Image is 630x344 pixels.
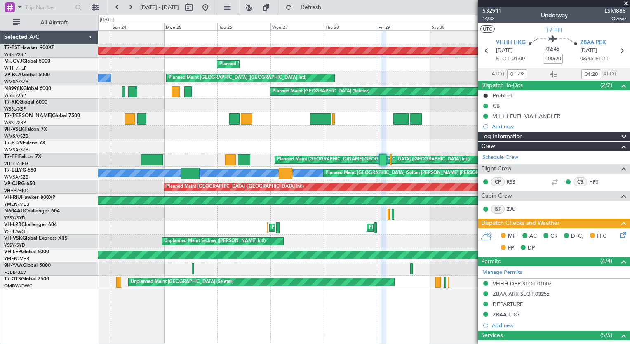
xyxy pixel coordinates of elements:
span: 9H-VSLK [4,127,24,132]
div: Planned Maint [GEOGRAPHIC_DATA] (Halim Intl) [219,58,322,71]
a: YSSY/SYD [4,215,25,221]
a: VH-LEPGlobal 6000 [4,250,49,254]
div: Planned Maint [GEOGRAPHIC_DATA] ([GEOGRAPHIC_DATA]) [369,221,499,234]
span: (2/2) [600,81,612,90]
div: Prebrief [493,92,512,99]
a: ZJU [507,205,525,213]
input: --:-- [507,69,527,79]
span: ALDT [603,70,617,78]
span: T7-PJ29 [4,141,23,146]
a: RSS [507,178,525,186]
span: 02:45 [546,45,559,54]
div: Underway [541,11,568,20]
span: [DATE] [580,47,597,55]
span: T7-[PERSON_NAME] [4,113,52,118]
a: WSSL/XSP [4,92,26,99]
div: ISP [491,205,505,214]
div: Unplanned Maint [GEOGRAPHIC_DATA] (Seletar) [131,276,233,288]
a: YMEN/MEB [4,256,29,262]
a: WIHH/HLP [4,65,27,71]
div: Planned Maint [GEOGRAPHIC_DATA] ([GEOGRAPHIC_DATA] Intl) [277,153,415,166]
span: FFC [597,232,606,240]
a: 9H-VSLKFalcon 7X [4,127,47,132]
span: DP [528,244,535,252]
span: M-JGVJ [4,59,22,64]
span: Dispatch Checks and Weather [481,219,559,228]
span: T7-TST [4,45,20,50]
a: 9H-YAAGlobal 5000 [4,263,51,268]
a: VHHH/HKG [4,160,28,167]
span: ETOT [496,55,510,63]
div: Planned Maint Sydney ([PERSON_NAME] Intl) [272,221,367,234]
span: ZBAA PEK [580,39,606,47]
span: ELDT [595,55,609,63]
span: N8998K [4,86,23,91]
a: VP-BCYGlobal 5000 [4,73,50,78]
span: Services [481,331,503,340]
a: VP-CJRG-650 [4,181,35,186]
div: Sun 24 [111,23,164,30]
div: Add new [492,123,626,130]
div: Add new [492,322,626,329]
span: 9H-YAA [4,263,23,268]
a: YSHL/WOL [4,229,28,235]
span: VHHH HKG [496,39,526,47]
a: WSSL/XSP [4,120,26,126]
span: T7-FFI [546,26,562,35]
span: N604AU [4,209,24,214]
div: CB [493,102,500,109]
span: ATOT [491,70,505,78]
div: ZBAA LDG [493,311,520,318]
a: T7-FFIFalcon 7X [4,154,41,159]
div: [DATE] [100,16,114,24]
a: WSSL/XSP [4,52,26,58]
span: AC [529,232,537,240]
a: VH-L2BChallenger 604 [4,222,57,227]
div: [PERSON_NAME][GEOGRAPHIC_DATA] ([GEOGRAPHIC_DATA] Intl) [326,153,470,166]
div: Unplanned Maint Sydney ([PERSON_NAME] Intl) [164,235,266,247]
a: Schedule Crew [482,153,518,162]
span: VH-LEP [4,250,21,254]
div: Tue 26 [217,23,270,30]
span: 14/33 [482,15,502,22]
div: CP [491,177,505,186]
button: Refresh [282,1,331,14]
span: [DATE] - [DATE] [140,4,179,11]
a: FCBB/BZV [4,269,26,276]
a: T7-TSTHawker 900XP [4,45,54,50]
span: VP-BCY [4,73,22,78]
a: Manage Permits [482,269,522,277]
span: Permits [481,257,501,266]
div: Fri 29 [377,23,430,30]
span: 01:00 [512,55,525,63]
span: Leg Information [481,132,523,141]
a: T7-ELLYG-550 [4,168,36,173]
a: N604AUChallenger 604 [4,209,60,214]
div: Sat 30 [430,23,483,30]
a: T7-RICGlobal 6000 [4,100,47,105]
div: VHHH DEP SLOT 0100z [493,280,551,287]
span: VP-CJR [4,181,21,186]
span: (5/5) [600,331,612,339]
span: T7-GTS [4,277,21,282]
span: Crew [481,142,495,151]
span: Refresh [294,5,329,10]
a: WMSA/SZB [4,174,28,180]
span: T7-RIC [4,100,19,105]
span: MF [508,232,516,240]
a: YMEN/MEB [4,201,29,207]
a: T7-GTSGlobal 7500 [4,277,49,282]
span: LSM888 [604,7,626,15]
span: 532911 [482,7,502,15]
a: T7-PJ29Falcon 7X [4,141,45,146]
span: 03:45 [580,55,593,63]
div: Wed 27 [270,23,324,30]
span: VH-VSK [4,236,22,241]
span: [DATE] [496,47,513,55]
span: FP [508,244,514,252]
div: Planned Maint [GEOGRAPHIC_DATA] ([GEOGRAPHIC_DATA] Intl) [169,72,306,84]
div: Mon 25 [164,23,217,30]
span: All Aircraft [21,20,87,26]
a: YSSY/SYD [4,242,25,248]
div: DEPARTURE [493,301,523,308]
